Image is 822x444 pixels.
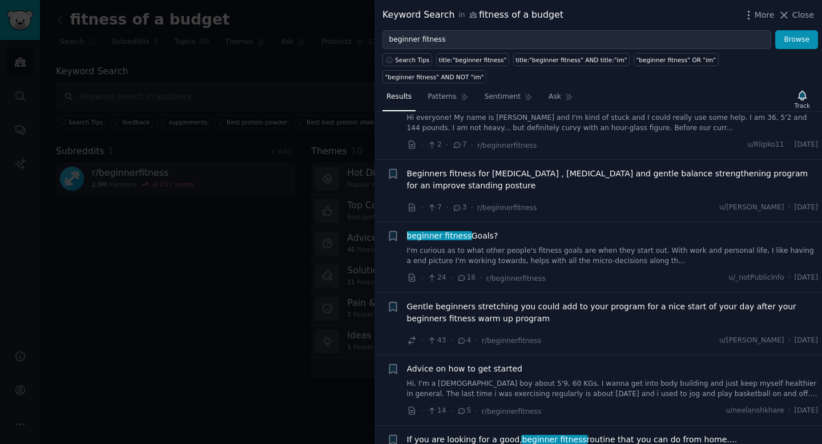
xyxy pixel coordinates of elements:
span: Ask [549,92,561,102]
button: Search Tips [382,53,432,66]
span: 7 [427,203,441,213]
a: Patterns [424,88,472,111]
span: · [450,334,453,346]
span: 24 [427,273,446,283]
span: Close [792,9,814,21]
span: · [788,203,791,213]
span: 5 [457,406,471,416]
a: "beginner fitness" AND NOT "im" [382,70,486,83]
button: Close [778,9,814,21]
span: · [421,405,423,417]
a: title:"beginner fitness" [436,53,509,66]
div: title:"beginner fitness" AND title:"im" [515,56,627,64]
span: Patterns [428,92,456,102]
span: [DATE] [795,140,818,150]
span: · [788,273,791,283]
span: · [471,139,473,151]
span: · [421,334,423,346]
a: Beginners fitness for [MEDICAL_DATA] , [MEDICAL_DATA] and gentle balance strengthening program fo... [407,168,819,192]
div: title:"beginner fitness" [439,56,507,64]
input: Try a keyword related to your business [382,30,771,50]
span: · [446,139,448,151]
span: · [475,334,477,346]
span: r/beginnerfitness [477,142,537,150]
div: "beginner fitness" AND NOT "im" [385,73,484,81]
button: Track [791,87,814,111]
span: r/beginnerfitness [477,204,537,212]
span: · [479,272,482,284]
span: [DATE] [795,336,818,346]
span: u/[PERSON_NAME] [719,203,784,213]
span: 2 [427,140,441,150]
span: Sentiment [485,92,521,102]
a: Ask [545,88,577,111]
span: beginner fitness [521,435,588,444]
span: [DATE] [795,273,818,283]
span: r/beginnerfitness [482,407,541,415]
span: · [421,139,423,151]
span: · [446,201,448,213]
span: 14 [427,406,446,416]
a: title:"beginner fitness" AND title:"im" [513,53,630,66]
span: · [788,140,791,150]
a: Advice on how to get started [407,363,522,375]
span: More [755,9,775,21]
span: Search Tips [395,56,430,64]
span: · [421,201,423,213]
span: 3 [452,203,466,213]
span: in [458,10,465,21]
div: Keyword Search fitness of a budget [382,8,563,22]
span: · [450,272,453,284]
a: Sentiment [481,88,537,111]
a: Results [382,88,416,111]
span: · [450,405,453,417]
span: Results [386,92,412,102]
span: Goals? [407,230,498,242]
a: beginner fitnessGoals? [407,230,498,242]
span: u/_notPublicInfo [728,273,784,283]
span: 16 [457,273,476,283]
a: Hi, I'm a [DEMOGRAPHIC_DATA] boy about 5'9, 60 KGs. I wanna get into body building and just keep ... [407,379,819,399]
button: Browse [775,30,818,50]
a: Hi everyone! My name is [PERSON_NAME] and I'm kind of stuck and I could really use some help. I a... [407,113,819,133]
a: "beginner fitness" OR "im" [634,53,719,66]
span: · [788,336,791,346]
span: 43 [427,336,446,346]
a: I'm curious as to what other people's fitness goals are when they start out. With work and person... [407,246,819,266]
div: "beginner fitness" OR "im" [636,56,716,64]
span: u/[PERSON_NAME] [719,336,784,346]
span: [DATE] [795,406,818,416]
span: · [475,405,477,417]
span: [DATE] [795,203,818,213]
button: More [743,9,775,21]
span: 4 [457,336,471,346]
span: beginner fitness [406,231,473,240]
span: · [471,201,473,213]
div: Track [795,102,810,110]
span: r/beginnerfitness [486,275,546,282]
span: u/neelanshkhare [726,406,784,416]
span: r/beginnerfitness [482,337,541,345]
span: · [421,272,423,284]
a: Gentle beginners stretching you could add to your program for a nice start of your day after your... [407,301,819,325]
span: · [788,406,791,416]
span: u/Rlipko11 [747,140,784,150]
span: 7 [452,140,466,150]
